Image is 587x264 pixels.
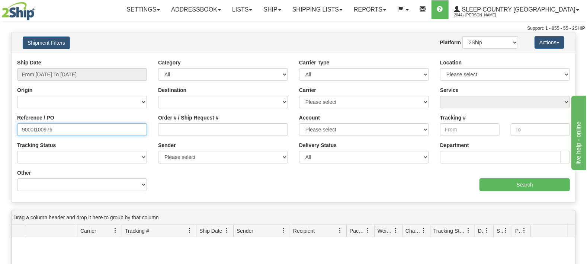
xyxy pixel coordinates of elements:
[497,227,503,235] span: Shipment Issues
[23,36,70,49] button: Shipment Filters
[440,59,462,66] label: Location
[350,227,365,235] span: Packages
[158,86,186,94] label: Destination
[299,59,329,66] label: Carrier Type
[2,25,585,32] div: Support: 1 - 855 - 55 - 2SHIP
[199,227,222,235] span: Ship Date
[462,224,475,237] a: Tracking Status filter column settings
[287,0,348,19] a: Shipping lists
[277,224,290,237] a: Sender filter column settings
[12,210,575,225] div: grid grouping header
[158,59,181,66] label: Category
[227,0,258,19] a: Lists
[258,0,286,19] a: Ship
[80,227,96,235] span: Carrier
[299,86,316,94] label: Carrier
[125,227,149,235] span: Tracking #
[518,224,530,237] a: Pickup Status filter column settings
[440,141,469,149] label: Department
[515,227,522,235] span: Pickup Status
[299,141,337,149] label: Delivery Status
[389,224,402,237] a: Weight filter column settings
[433,227,466,235] span: Tracking Status
[6,4,69,13] div: live help - online
[440,86,459,94] label: Service
[511,123,570,136] input: To
[570,94,586,170] iframe: chat widget
[417,224,430,237] a: Charge filter column settings
[440,123,500,136] input: From
[109,224,122,237] a: Carrier filter column settings
[17,86,32,94] label: Origin
[299,114,320,121] label: Account
[348,0,392,19] a: Reports
[334,224,346,237] a: Recipient filter column settings
[158,114,219,121] label: Order # / Ship Request #
[478,227,484,235] span: Delivery Status
[2,2,35,20] img: logo2044.jpg
[454,12,510,19] span: 2044 / [PERSON_NAME]
[293,227,315,235] span: Recipient
[17,59,41,66] label: Ship Date
[535,36,564,49] button: Actions
[17,114,54,121] label: Reference / PO
[460,6,575,13] span: Sleep Country [GEOGRAPHIC_DATA]
[17,141,56,149] label: Tracking Status
[17,169,31,176] label: Other
[378,227,393,235] span: Weight
[449,0,585,19] a: Sleep Country [GEOGRAPHIC_DATA] 2044 / [PERSON_NAME]
[481,224,493,237] a: Delivery Status filter column settings
[166,0,227,19] a: Addressbook
[183,224,196,237] a: Tracking # filter column settings
[440,114,466,121] label: Tracking #
[499,224,512,237] a: Shipment Issues filter column settings
[121,0,166,19] a: Settings
[440,39,461,46] label: Platform
[237,227,253,235] span: Sender
[405,227,421,235] span: Charge
[479,178,570,191] input: Search
[362,224,374,237] a: Packages filter column settings
[158,141,176,149] label: Sender
[221,224,233,237] a: Ship Date filter column settings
